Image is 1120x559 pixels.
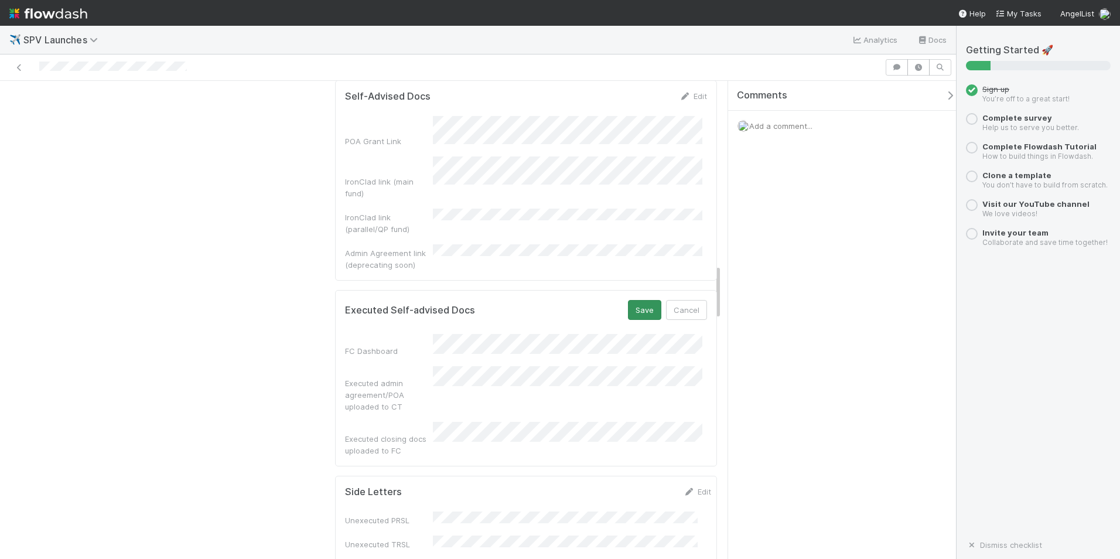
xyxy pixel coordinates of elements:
[345,135,433,147] div: POA Grant Link
[958,8,986,19] div: Help
[737,90,787,101] span: Comments
[995,8,1042,19] a: My Tasks
[684,487,711,496] a: Edit
[9,35,21,45] span: ✈️
[995,9,1042,18] span: My Tasks
[628,300,661,320] button: Save
[852,33,898,47] a: Analytics
[1099,8,1111,20] img: avatar_7d33b4c2-6dd7-4bf3-9761-6f087fa0f5c6.png
[345,486,402,498] h5: Side Letters
[737,120,749,132] img: avatar_7d33b4c2-6dd7-4bf3-9761-6f087fa0f5c6.png
[966,540,1042,550] a: Dismiss checklist
[345,176,433,199] div: IronClad link (main fund)
[749,121,812,131] span: Add a comment...
[982,123,1079,132] small: Help us to serve you better.
[9,4,87,23] img: logo-inverted-e16ddd16eac7371096b0.svg
[345,433,433,456] div: Executed closing docs uploaded to FC
[982,209,1037,218] small: We love videos!
[982,180,1108,189] small: You don’t have to build from scratch.
[345,514,433,526] div: Unexecuted PRSL
[982,94,1070,103] small: You’re off to a great start!
[982,142,1097,151] a: Complete Flowdash Tutorial
[679,91,707,101] a: Edit
[982,113,1052,122] a: Complete survey
[345,345,433,357] div: FC Dashboard
[982,152,1093,161] small: How to build things in Flowdash.
[345,247,433,271] div: Admin Agreement link (deprecating soon)
[982,228,1049,237] a: Invite your team
[1060,9,1094,18] span: AngelList
[345,377,433,413] div: Executed admin agreement/POA uploaded to CT
[982,199,1090,209] a: Visit our YouTube channel
[345,212,433,235] div: IronClad link (parallel/QP fund)
[23,34,104,46] span: SPV Launches
[345,538,433,550] div: Unexecuted TRSL
[345,305,475,316] h5: Executed Self-advised Docs
[966,45,1111,56] h5: Getting Started 🚀
[982,84,1009,94] span: Sign up
[666,300,707,320] button: Cancel
[982,171,1051,180] a: Clone a template
[917,33,947,47] a: Docs
[345,91,431,103] h5: Self-Advised Docs
[982,238,1108,247] small: Collaborate and save time together!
